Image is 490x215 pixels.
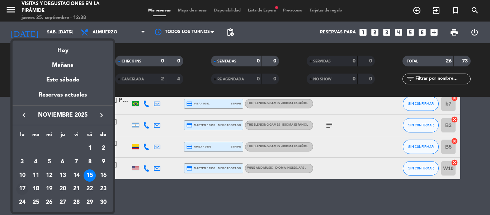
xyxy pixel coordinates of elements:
td: 29 de noviembre de 2025 [83,196,97,209]
th: lunes [15,131,29,142]
div: 18 [30,183,42,195]
div: 30 [97,196,109,209]
button: keyboard_arrow_right [95,111,108,120]
div: 27 [57,196,69,209]
div: 12 [43,169,55,182]
div: 21 [70,183,83,195]
div: 25 [30,196,42,209]
div: 4 [30,156,42,168]
div: 3 [16,156,28,168]
div: 19 [43,183,55,195]
td: 20 de noviembre de 2025 [56,182,70,196]
td: 2 de noviembre de 2025 [96,142,110,155]
i: keyboard_arrow_right [97,111,106,120]
div: 9 [97,156,109,168]
div: 8 [84,156,96,168]
div: 28 [70,196,83,209]
td: 30 de noviembre de 2025 [96,196,110,209]
div: 2 [97,142,109,154]
div: 20 [57,183,69,195]
span: noviembre 2025 [30,111,95,120]
td: 17 de noviembre de 2025 [15,182,29,196]
div: 14 [70,169,83,182]
th: sábado [83,131,97,142]
td: 5 de noviembre de 2025 [42,155,56,169]
div: 13 [57,169,69,182]
th: jueves [56,131,70,142]
th: domingo [96,131,110,142]
div: 16 [97,169,109,182]
td: 15 de noviembre de 2025 [83,169,97,182]
td: 24 de noviembre de 2025 [15,196,29,209]
div: 15 [84,169,96,182]
td: 8 de noviembre de 2025 [83,155,97,169]
td: 4 de noviembre de 2025 [29,155,43,169]
td: NOV. [15,142,83,155]
td: 16 de noviembre de 2025 [96,169,110,182]
div: 24 [16,196,28,209]
td: 21 de noviembre de 2025 [70,182,83,196]
i: keyboard_arrow_left [20,111,28,120]
th: miércoles [42,131,56,142]
td: 6 de noviembre de 2025 [56,155,70,169]
div: 11 [30,169,42,182]
td: 13 de noviembre de 2025 [56,169,70,182]
div: 6 [57,156,69,168]
td: 19 de noviembre de 2025 [42,182,56,196]
td: 12 de noviembre de 2025 [42,169,56,182]
td: 9 de noviembre de 2025 [96,155,110,169]
td: 1 de noviembre de 2025 [83,142,97,155]
th: martes [29,131,43,142]
td: 25 de noviembre de 2025 [29,196,43,209]
th: viernes [70,131,83,142]
div: Reservas actuales [13,90,113,105]
div: 10 [16,169,28,182]
td: 10 de noviembre de 2025 [15,169,29,182]
div: 26 [43,196,55,209]
td: 28 de noviembre de 2025 [70,196,83,209]
div: 1 [84,142,96,154]
td: 18 de noviembre de 2025 [29,182,43,196]
td: 22 de noviembre de 2025 [83,182,97,196]
td: 7 de noviembre de 2025 [70,155,83,169]
td: 3 de noviembre de 2025 [15,155,29,169]
td: 27 de noviembre de 2025 [56,196,70,209]
button: keyboard_arrow_left [18,111,30,120]
div: 17 [16,183,28,195]
div: 23 [97,183,109,195]
div: Mañana [13,55,113,70]
div: 29 [84,196,96,209]
td: 26 de noviembre de 2025 [42,196,56,209]
td: 14 de noviembre de 2025 [70,169,83,182]
div: 22 [84,183,96,195]
td: 11 de noviembre de 2025 [29,169,43,182]
td: 23 de noviembre de 2025 [96,182,110,196]
div: Hoy [13,41,113,55]
div: 7 [70,156,83,168]
div: Este sábado [13,70,113,90]
div: 5 [43,156,55,168]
